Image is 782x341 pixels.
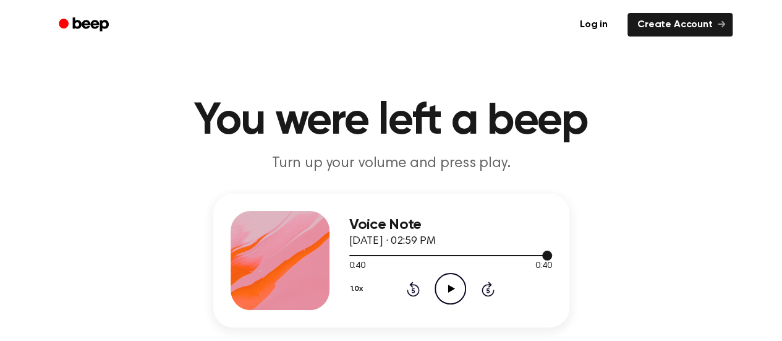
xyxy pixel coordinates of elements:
span: 0:40 [535,260,551,273]
span: 0:40 [349,260,365,273]
span: [DATE] · 02:59 PM [349,236,436,247]
p: Turn up your volume and press play. [154,153,629,174]
a: Create Account [627,13,733,37]
h1: You were left a beep [75,99,708,144]
a: Beep [50,13,120,37]
a: Log in [567,11,620,39]
h3: Voice Note [349,217,552,233]
button: 1.0x [349,278,368,300]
